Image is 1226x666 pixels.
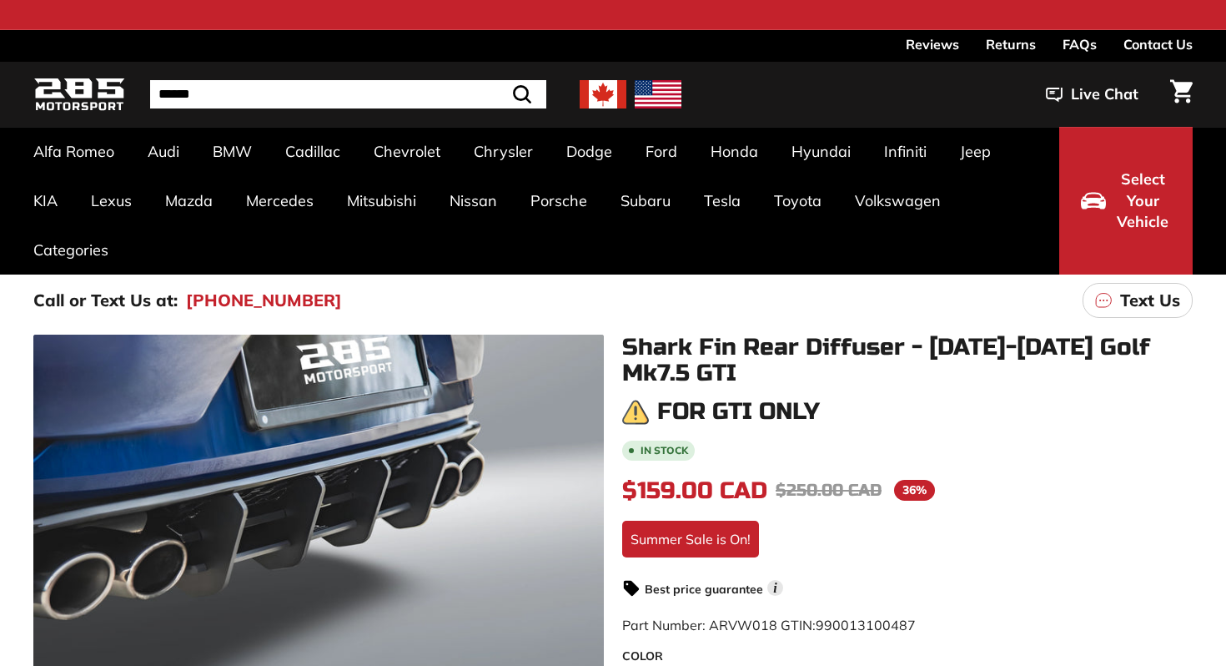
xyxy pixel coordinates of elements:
[894,480,935,501] span: 36%
[622,399,649,426] img: warning.png
[514,176,604,225] a: Porsche
[550,127,629,176] a: Dodge
[1123,30,1193,58] a: Contact Us
[269,127,357,176] a: Cadillac
[74,176,148,225] a: Lexus
[776,480,882,501] span: $250.00 CAD
[687,176,757,225] a: Tesla
[775,127,867,176] a: Hyundai
[622,335,1193,386] h1: Shark Fin Rear Diffuser - [DATE]-[DATE] Golf Mk7.5 GTI
[150,80,546,108] input: Search
[457,127,550,176] a: Chrysler
[186,288,342,313] a: [PHONE_NUMBER]
[17,176,74,225] a: KIA
[17,127,131,176] a: Alfa Romeo
[1071,83,1138,105] span: Live Chat
[657,399,820,425] h3: For GTI only
[148,176,229,225] a: Mazda
[816,617,916,633] span: 990013100487
[645,582,763,597] strong: Best price guarantee
[641,446,688,456] b: In stock
[943,127,1007,176] a: Jeep
[1024,73,1160,115] button: Live Chat
[131,127,196,176] a: Audi
[1063,30,1097,58] a: FAQs
[357,127,457,176] a: Chevrolet
[622,521,759,558] div: Summer Sale is On!
[622,477,767,505] span: $159.00 CAD
[330,176,433,225] a: Mitsubishi
[229,176,330,225] a: Mercedes
[1083,283,1193,318] a: Text Us
[433,176,514,225] a: Nissan
[767,580,783,596] span: i
[906,30,959,58] a: Reviews
[622,648,1193,665] label: COLOR
[604,176,687,225] a: Subaru
[1059,127,1193,275] button: Select Your Vehicle
[1120,288,1180,313] p: Text Us
[867,127,943,176] a: Infiniti
[33,288,178,313] p: Call or Text Us at:
[17,225,125,275] a: Categories
[1160,66,1203,123] a: Cart
[622,617,916,633] span: Part Number: ARVW018 GTIN:
[196,127,269,176] a: BMW
[757,176,838,225] a: Toyota
[33,75,125,114] img: Logo_285_Motorsport_areodynamics_components
[694,127,775,176] a: Honda
[1114,169,1171,233] span: Select Your Vehicle
[986,30,1036,58] a: Returns
[629,127,694,176] a: Ford
[838,176,957,225] a: Volkswagen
